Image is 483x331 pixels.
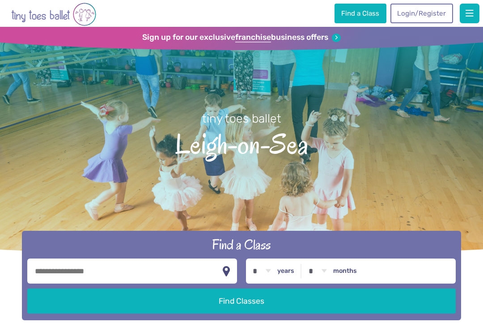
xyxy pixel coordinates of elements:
button: Find Classes [27,289,455,314]
a: Find a Class [335,4,386,23]
label: years [277,267,294,275]
span: Leigh-on-Sea [14,127,469,160]
h2: Find a Class [27,236,455,254]
img: tiny toes ballet [11,2,96,27]
label: months [333,267,357,275]
strong: franchise [235,33,271,42]
a: Login/Register [390,4,453,23]
small: tiny toes ballet [202,111,281,126]
a: Sign up for our exclusivefranchisebusiness offers [142,33,340,42]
